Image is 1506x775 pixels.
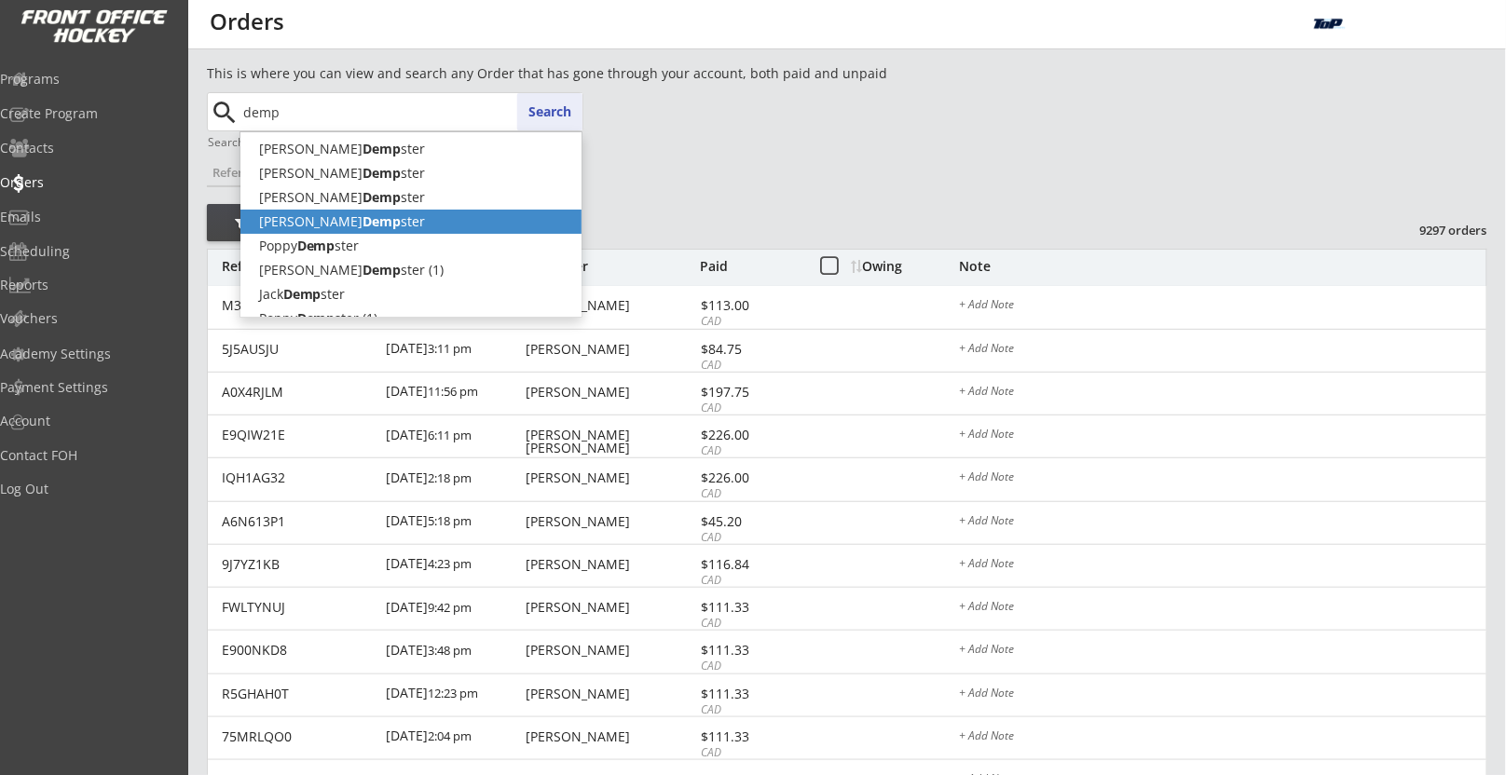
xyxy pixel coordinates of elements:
[959,343,1486,358] div: + Add Note
[222,601,375,614] div: FWLTYNUJ
[701,343,801,356] div: $84.75
[363,188,402,206] strong: Demp
[283,285,322,303] strong: Demp
[526,343,695,356] div: [PERSON_NAME]
[222,386,375,399] div: A0X4RJLM
[526,601,695,614] div: [PERSON_NAME]
[526,730,695,743] div: [PERSON_NAME]
[526,299,695,312] div: [PERSON_NAME]
[428,642,472,659] font: 3:48 pm
[959,558,1486,573] div: + Add Note
[386,415,521,457] div: [DATE]
[428,599,472,616] font: 9:42 pm
[363,261,402,279] strong: Demp
[428,685,478,701] font: 12:23 pm
[386,373,521,415] div: [DATE]
[701,401,801,416] div: CAD
[526,515,695,528] div: [PERSON_NAME]
[386,545,521,587] div: [DATE]
[701,644,801,657] div: $111.33
[701,573,801,589] div: CAD
[701,314,801,330] div: CAD
[386,588,521,630] div: [DATE]
[526,471,695,484] div: [PERSON_NAME]
[240,282,582,306] p: Jack ster
[701,443,801,459] div: CAD
[297,237,335,254] strong: Demp
[428,340,472,357] font: 3:11 pm
[701,530,801,546] div: CAD
[959,515,1486,530] div: + Add Note
[222,687,375,700] div: R5GHAH0T
[428,469,472,486] font: 2:18 pm
[386,717,521,759] div: [DATE]
[240,234,582,258] p: Poppy ster
[959,386,1486,401] div: + Add Note
[428,512,472,529] font: 5:18 pm
[222,260,374,273] div: Reference #
[428,727,472,744] font: 2:04 pm
[240,306,582,331] p: Poppy ster (1)
[240,210,582,234] p: [PERSON_NAME] ster
[222,343,375,356] div: 5J5AUSJU
[428,427,472,443] font: 6:11 pm
[1390,222,1487,238] div: 9297 orders
[222,471,375,484] div: IQH1AG32
[210,98,240,128] button: search
[959,687,1486,702] div: + Add Note
[526,260,695,273] div: Organizer
[363,212,402,230] strong: Demp
[526,386,695,399] div: [PERSON_NAME]
[959,299,1486,314] div: + Add Note
[701,730,801,743] div: $111.33
[240,161,582,185] p: [PERSON_NAME] ster
[363,164,402,182] strong: Demp
[386,502,521,544] div: [DATE]
[207,64,993,83] div: This is where you can view and search any Order that has gone through your account, both paid and...
[701,299,801,312] div: $113.00
[701,659,801,674] div: CAD
[701,486,801,502] div: CAD
[701,702,801,718] div: CAD
[959,428,1486,443] div: + Add Note
[526,558,695,571] div: [PERSON_NAME]
[222,730,375,743] div: 75MRLQO0
[208,136,261,148] div: Search by
[959,730,1486,745] div: + Add Note
[240,185,582,210] p: [PERSON_NAME] ster
[701,471,801,484] div: $226.00
[701,428,801,442] div: $226.00
[240,93,582,130] input: Start typing name...
[240,258,582,282] p: [PERSON_NAME] ster (1)
[701,515,801,528] div: $45.20
[240,137,582,161] p: [PERSON_NAME] ster
[222,428,375,442] div: E9QIW21E
[386,330,521,372] div: [DATE]
[526,644,695,657] div: [PERSON_NAME]
[701,745,801,761] div: CAD
[386,674,521,716] div: [DATE]
[428,555,472,572] font: 4:23 pm
[700,260,801,273] div: Paid
[222,644,375,657] div: E900NKD8
[222,299,375,312] div: M37ICHM3
[701,616,801,632] div: CAD
[386,458,521,500] div: [DATE]
[959,644,1486,659] div: + Add Note
[701,558,801,571] div: $116.84
[517,93,582,130] button: Search
[701,386,801,399] div: $197.75
[959,601,1486,616] div: + Add Note
[428,383,478,400] font: 11:56 pm
[222,515,375,528] div: A6N613P1
[222,558,375,571] div: 9J7YZ1KB
[363,140,402,157] strong: Demp
[701,601,801,614] div: $111.33
[526,428,695,455] div: [PERSON_NAME] [PERSON_NAME]
[959,260,1487,273] div: Note
[297,309,335,327] strong: Demp
[207,167,286,179] div: Reference #
[526,687,695,700] div: [PERSON_NAME]
[701,358,801,374] div: CAD
[959,471,1486,486] div: + Add Note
